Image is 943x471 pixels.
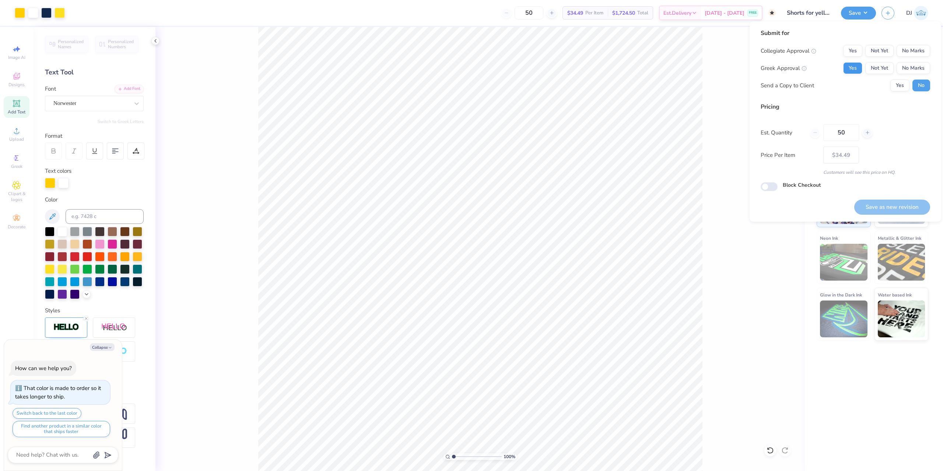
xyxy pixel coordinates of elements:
[841,7,876,20] button: Save
[906,6,928,20] a: DJ
[761,102,930,111] div: Pricing
[761,29,930,38] div: Submit for
[823,124,859,141] input: – –
[101,323,127,332] img: Shadow
[749,10,757,15] span: FREE
[820,291,862,299] span: Glow in the Dark Ink
[612,9,635,17] span: $1,724.50
[761,47,816,55] div: Collegiate Approval
[781,6,835,20] input: Untitled Design
[53,323,79,331] img: Stroke
[843,62,862,74] button: Yes
[705,9,744,17] span: [DATE] - [DATE]
[761,151,818,159] label: Price Per Item
[15,365,72,372] div: How can we help you?
[8,109,25,115] span: Add Text
[45,67,144,77] div: Text Tool
[663,9,691,17] span: Est. Delivery
[515,6,543,20] input: – –
[843,45,862,57] button: Yes
[914,6,928,20] img: Danyl Jon Ferrer
[8,224,25,230] span: Decorate
[878,300,925,337] img: Water based Ink
[90,343,115,351] button: Collapse
[912,80,930,91] button: No
[45,167,71,175] label: Text colors
[865,62,894,74] button: Not Yet
[13,421,110,437] button: Find another product in a similar color that ships faster
[13,408,81,419] button: Switch back to the last color
[15,384,101,400] div: That color is made to order so it takes longer to ship.
[878,291,912,299] span: Water based Ink
[45,132,144,140] div: Format
[115,85,144,93] div: Add Font
[45,196,144,204] div: Color
[761,129,804,137] label: Est. Quantity
[865,45,894,57] button: Not Yet
[585,9,603,17] span: Per Item
[58,39,84,49] span: Personalized Names
[11,164,22,169] span: Greek
[8,82,25,88] span: Designs
[897,45,930,57] button: No Marks
[820,244,867,281] img: Neon Ink
[8,55,25,60] span: Image AI
[98,119,144,124] button: Switch to Greek Letters
[637,9,648,17] span: Total
[761,81,814,90] div: Send a Copy to Client
[567,9,583,17] span: $34.49
[820,300,867,337] img: Glow in the Dark Ink
[897,62,930,74] button: No Marks
[108,39,134,49] span: Personalized Numbers
[890,80,909,91] button: Yes
[878,234,921,242] span: Metallic & Glitter Ink
[878,244,925,281] img: Metallic & Glitter Ink
[761,64,807,73] div: Greek Approval
[66,209,144,224] input: e.g. 7428 c
[820,234,838,242] span: Neon Ink
[45,306,144,315] div: Styles
[4,191,29,203] span: Clipart & logos
[9,136,24,142] span: Upload
[45,85,56,93] label: Font
[906,9,912,17] span: DJ
[761,169,930,176] div: Customers will see this price on HQ.
[504,453,515,460] span: 100 %
[783,181,821,189] label: Block Checkout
